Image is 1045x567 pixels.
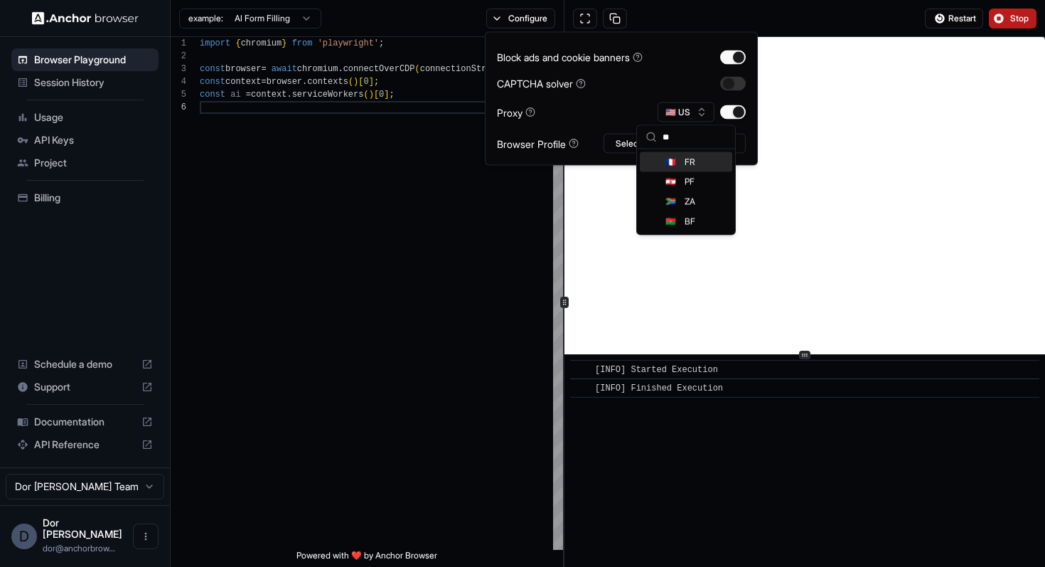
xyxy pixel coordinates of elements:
button: 🇺🇸 US [658,102,714,122]
span: await [272,64,297,74]
span: Billing [34,191,153,205]
span: Restart [948,13,976,24]
span: Browser Playground [34,53,153,67]
div: Suggestions [637,149,735,235]
button: Open menu [133,524,159,549]
div: Proxy [497,105,535,120]
span: } [282,38,286,48]
span: 'playwright' [318,38,379,48]
span: { [235,38,240,48]
span: connectOverCDP [343,64,415,74]
button: Select Profile... [604,134,746,154]
span: const [200,77,225,87]
div: 6 [171,101,186,114]
div: D [11,524,37,549]
div: Support [11,376,159,398]
span: ; [374,77,379,87]
div: API Reference [11,433,159,456]
span: [ [358,77,363,87]
span: 🇫🇷 [665,157,676,168]
span: [INFO] Started Execution [595,365,718,375]
span: const [200,90,225,100]
span: ( [348,77,353,87]
span: from [292,38,313,48]
span: ( [363,90,368,100]
span: Stop [1010,13,1030,24]
span: context [225,77,261,87]
div: Browser Playground [11,48,159,71]
span: Session History [34,75,153,90]
div: Block ads and cookie banners [497,50,643,65]
span: FR [685,157,695,168]
span: serviceWorkers [292,90,364,100]
span: Powered with ❤️ by Anchor Browser [296,550,437,567]
div: 4 [171,75,186,88]
img: Anchor Logo [32,11,139,25]
span: Dor Dankner [43,516,122,540]
span: Support [34,380,136,394]
span: . [302,77,307,87]
span: browser [225,64,261,74]
span: ; [379,38,384,48]
span: Project [34,156,153,170]
span: PF [685,176,695,188]
button: Copy session ID [603,9,627,28]
span: Usage [34,110,153,124]
button: Configure [486,9,555,28]
span: ; [390,90,395,100]
span: API Reference [34,438,136,452]
span: 🇿🇦 [665,196,676,208]
span: ) [369,90,374,100]
span: API Keys [34,133,153,147]
span: example: [188,13,223,24]
span: 🇵🇫 [665,176,676,188]
span: = [246,90,251,100]
div: Session History [11,71,159,94]
div: Schedule a demo [11,353,159,376]
span: . [286,90,291,100]
div: Browser Profile [497,136,579,151]
span: . [338,64,343,74]
span: ] [369,77,374,87]
div: CAPTCHA solver [497,76,586,91]
button: Open in full screen [573,9,597,28]
div: 1 [171,37,186,50]
span: 0 [379,90,384,100]
div: 2 [171,50,186,63]
span: chromium [241,38,282,48]
span: 0 [363,77,368,87]
span: browser [267,77,302,87]
div: 3 [171,63,186,75]
div: Billing [11,186,159,209]
button: Stop [989,9,1036,28]
span: contexts [307,77,348,87]
span: Schedule a demo [34,357,136,371]
span: 🇧🇫 [665,216,676,228]
span: dor@anchorbrowser.io [43,543,115,553]
span: = [261,64,266,74]
span: ​ [577,381,584,396]
span: context [251,90,286,100]
span: [ [374,90,379,100]
div: Documentation [11,410,159,433]
span: [INFO] Finished Execution [595,383,723,393]
div: Usage [11,106,159,129]
span: const [200,64,225,74]
div: 5 [171,88,186,101]
span: = [261,77,266,87]
span: ) [353,77,358,87]
span: ​ [577,363,584,377]
span: Documentation [34,415,136,429]
div: Project [11,152,159,174]
button: Restart [925,9,983,28]
span: ai [230,90,240,100]
span: ( [415,64,420,74]
div: API Keys [11,129,159,152]
span: ZA [685,196,695,208]
span: chromium [297,64,338,74]
span: import [200,38,230,48]
span: BF [685,216,695,228]
span: connectionString [420,64,502,74]
span: ] [384,90,389,100]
